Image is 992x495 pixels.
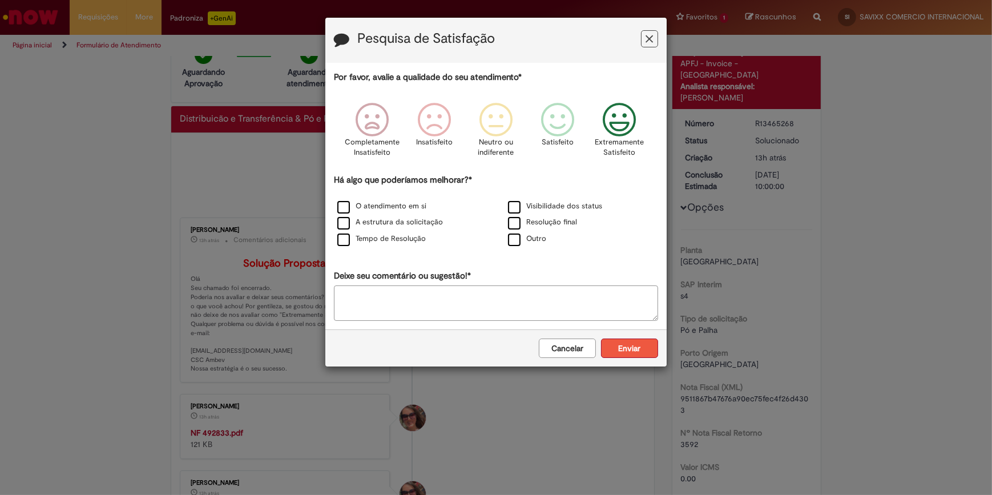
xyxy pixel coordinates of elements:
label: Por favor, avalie a qualidade do seu atendimento* [334,71,522,83]
button: Enviar [601,339,658,358]
div: Há algo que poderíamos melhorar?* [334,174,658,248]
button: Cancelar [539,339,596,358]
p: Satisfeito [542,137,574,148]
label: Outro [508,234,546,244]
div: Insatisfeito [405,94,463,172]
p: Extremamente Satisfeito [595,137,644,158]
label: Resolução final [508,217,577,228]
div: Completamente Insatisfeito [343,94,401,172]
label: Deixe seu comentário ou sugestão!* [334,270,471,282]
p: Neutro ou indiferente [475,137,517,158]
label: O atendimento em si [337,201,426,212]
div: Satisfeito [529,94,587,172]
label: Visibilidade dos status [508,201,602,212]
div: Neutro ou indiferente [467,94,525,172]
label: Tempo de Resolução [337,234,426,244]
p: Completamente Insatisfeito [345,137,400,158]
label: Pesquisa de Satisfação [357,31,495,46]
div: Extremamente Satisfeito [590,94,648,172]
label: A estrutura da solicitação [337,217,443,228]
p: Insatisfeito [416,137,453,148]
